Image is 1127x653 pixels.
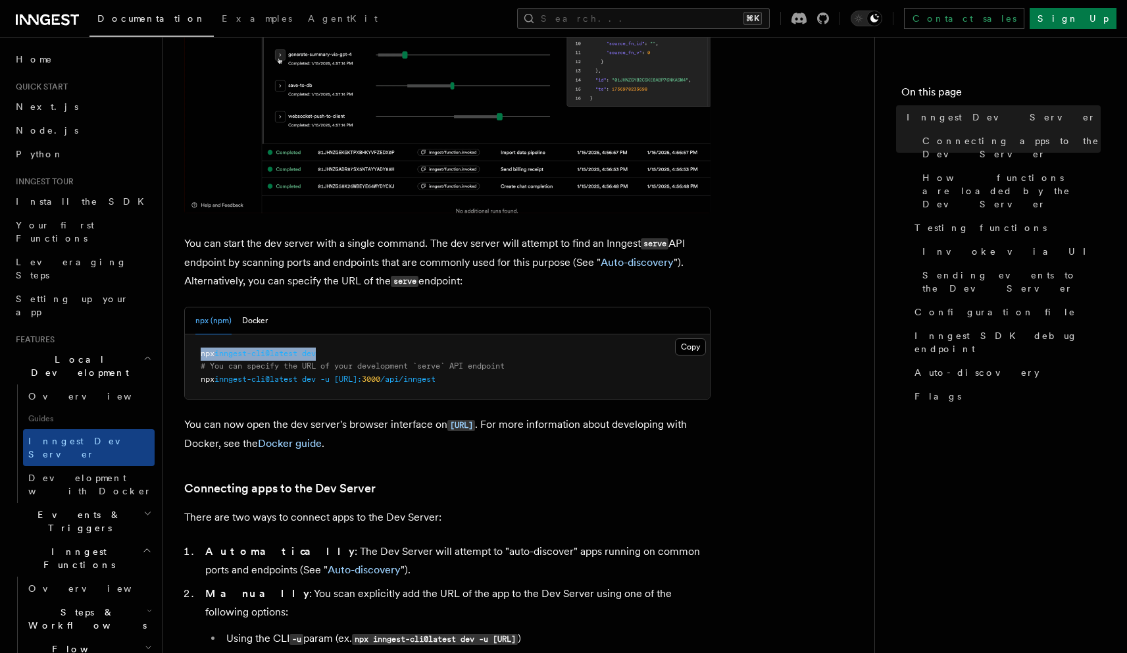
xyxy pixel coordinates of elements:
a: Node.js [11,118,155,142]
span: Guides [23,408,155,429]
span: Next.js [16,101,78,112]
a: Sending events to the Dev Server [917,263,1101,300]
a: Documentation [89,4,214,37]
a: Leveraging Steps [11,250,155,287]
span: Inngest Dev Server [907,111,1096,124]
div: Local Development [11,384,155,503]
a: Overview [23,577,155,600]
code: -u [289,634,303,645]
span: -u [320,375,330,384]
a: Auto-discovery [601,256,674,269]
button: npx (npm) [195,307,232,334]
span: Configuration file [914,305,1076,319]
a: Contact sales [904,8,1024,29]
strong: Automatically [205,545,355,558]
button: Inngest Functions [11,540,155,577]
span: dev [302,375,316,384]
span: /api/inngest [380,375,436,384]
a: Overview [23,384,155,408]
span: Inngest tour [11,176,74,187]
li: : The Dev Server will attempt to "auto-discover" apps running on common ports and endpoints (See ... [201,542,711,579]
a: Examples [214,4,300,36]
span: Features [11,334,55,345]
h4: On this page [901,84,1101,105]
a: Sign Up [1030,8,1116,29]
a: Inngest SDK debug endpoint [909,324,1101,361]
span: Home [16,53,53,66]
span: Inngest Dev Server [28,436,141,459]
span: Local Development [11,353,143,379]
span: AgentKit [308,13,378,24]
a: Configuration file [909,300,1101,324]
a: Docker guide [258,437,322,450]
a: Your first Functions [11,213,155,250]
a: Install the SDK [11,190,155,213]
span: Inngest Functions [11,545,142,571]
p: There are two ways to connect apps to the Dev Server: [184,508,711,527]
button: Local Development [11,348,155,384]
a: Inngest Dev Server [901,105,1101,129]
span: Examples [222,13,292,24]
a: Flags [909,384,1101,408]
code: serve [391,276,418,287]
span: # You can specify the URL of your development `serve` API endpoint [201,361,505,371]
a: Invoke via UI [917,240,1101,263]
span: 3000 [362,375,380,384]
button: Steps & Workflows [23,600,155,637]
span: Testing functions [914,221,1047,234]
span: Invoke via UI [922,245,1097,258]
p: You can start the dev server with a single command. The dev server will attempt to find an Innges... [184,234,711,291]
button: Search...⌘K [517,8,770,29]
p: You can now open the dev server's browser interface on . For more information about developing wi... [184,415,711,453]
span: Events & Triggers [11,508,143,535]
a: AgentKit [300,4,386,36]
a: How functions are loaded by the Dev Server [917,166,1101,216]
button: Copy [675,338,706,355]
span: inngest-cli@latest [214,375,297,384]
span: Your first Functions [16,220,94,244]
button: Events & Triggers [11,503,155,540]
a: Connecting apps to the Dev Server [184,479,376,498]
button: Docker [242,307,268,334]
a: Auto-discovery [909,361,1101,384]
a: Development with Docker [23,466,155,503]
span: Sending events to the Dev Server [922,269,1101,295]
span: [URL]: [334,375,362,384]
span: Overview [28,391,164,402]
span: Install the SDK [16,196,152,207]
span: Python [16,149,64,159]
span: Node.js [16,125,78,136]
code: npx inngest-cli@latest dev -u [URL] [352,634,518,645]
span: Documentation [97,13,206,24]
span: Quick start [11,82,68,92]
span: Inngest SDK debug endpoint [914,329,1101,355]
li: Using the CLI param (ex. ) [222,629,711,648]
span: Leveraging Steps [16,257,127,280]
a: Inngest Dev Server [23,429,155,466]
span: How functions are loaded by the Dev Server [922,171,1101,211]
span: Auto-discovery [914,366,1039,379]
span: Setting up your app [16,294,129,317]
a: Setting up your app [11,287,155,324]
button: Toggle dark mode [851,11,882,26]
a: Home [11,47,155,71]
span: npx [201,375,214,384]
span: Development with Docker [28,473,152,496]
strong: Manually [205,587,309,600]
a: Auto-discovery [328,563,401,576]
code: serve [641,238,668,249]
kbd: ⌘K [743,12,762,25]
a: Testing functions [909,216,1101,240]
span: npx [201,349,214,358]
a: Python [11,142,155,166]
a: Connecting apps to the Dev Server [917,129,1101,166]
span: inngest-cli@latest [214,349,297,358]
span: dev [302,349,316,358]
code: [URL] [447,420,475,431]
span: Steps & Workflows [23,606,147,632]
span: Connecting apps to the Dev Server [922,134,1101,161]
span: Overview [28,583,164,594]
a: [URL] [447,418,475,431]
a: Next.js [11,95,155,118]
span: Flags [914,390,961,403]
